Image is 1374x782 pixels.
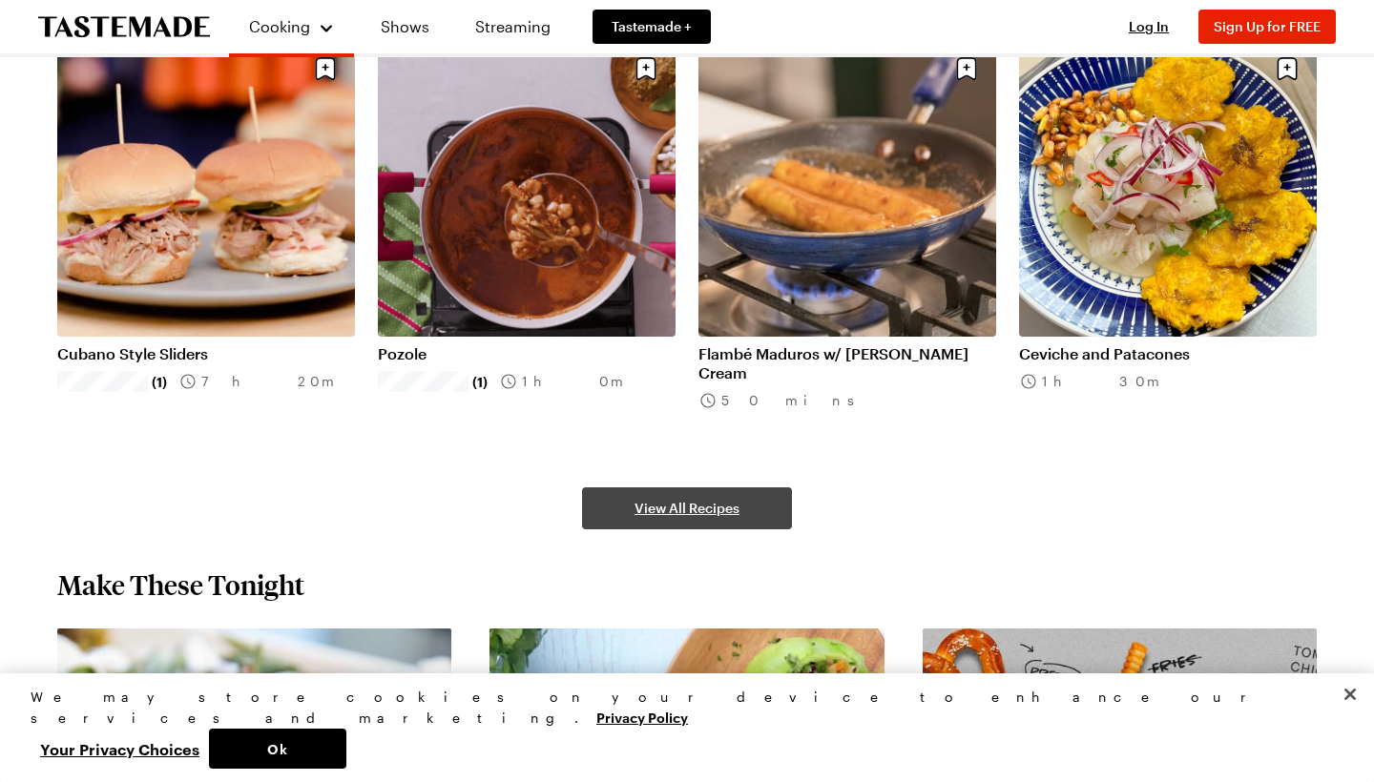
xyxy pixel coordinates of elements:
div: Privacy [31,687,1327,769]
a: To Tastemade Home Page [38,16,210,38]
button: Cooking [248,8,335,46]
button: Your Privacy Choices [31,729,209,769]
h2: Make These Tonight [57,567,304,602]
a: Pozole [378,344,676,363]
span: Sign Up for FREE [1214,18,1321,34]
button: Close [1329,673,1371,715]
button: Save recipe [307,51,343,87]
span: Log In [1129,18,1169,34]
a: Flambé Maduros w/ [PERSON_NAME] Cream [698,344,996,382]
div: We may store cookies on your device to enhance our services and marketing. [31,687,1327,729]
button: Ok [209,729,346,769]
a: Ceviche and Patacones [1019,344,1317,363]
span: Tastemade + [612,17,692,36]
a: View All Recipes [582,487,792,529]
a: View full content for Clean Eating [489,630,732,648]
a: View full content for Veggie-Forward Flavors [57,630,378,648]
span: View All Recipes [635,499,739,518]
button: Save recipe [948,51,985,87]
button: Save recipe [1269,51,1305,87]
span: Cooking [249,17,310,35]
a: Cubano Style Sliders [57,344,355,363]
a: More information about your privacy, opens in a new tab [596,708,688,726]
a: Tastemade + [593,10,711,44]
button: Sign Up for FREE [1198,10,1336,44]
button: Save recipe [628,51,664,87]
button: Log In [1111,17,1187,36]
a: View full content for Struggle Meals [923,630,1181,648]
